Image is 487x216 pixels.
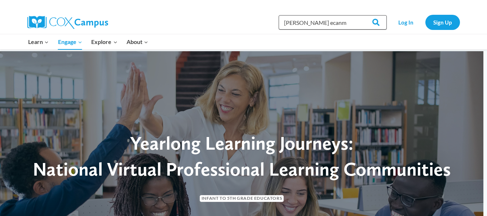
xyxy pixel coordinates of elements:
a: Log In [390,15,422,30]
span: Infant to 5th Grade Educators [200,195,284,202]
button: Child menu of Engage [53,34,87,49]
span: Yearlong Learning Journeys: [130,132,353,154]
button: Child menu of Explore [87,34,122,49]
button: Child menu of Learn [24,34,54,49]
input: Search Cox Campus [279,15,387,30]
button: Child menu of About [122,34,153,49]
nav: Secondary Navigation [390,15,460,30]
span: National Virtual Professional Learning Communities [33,158,451,180]
img: Cox Campus [27,16,108,29]
nav: Primary Navigation [24,34,153,49]
a: Sign Up [425,15,460,30]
